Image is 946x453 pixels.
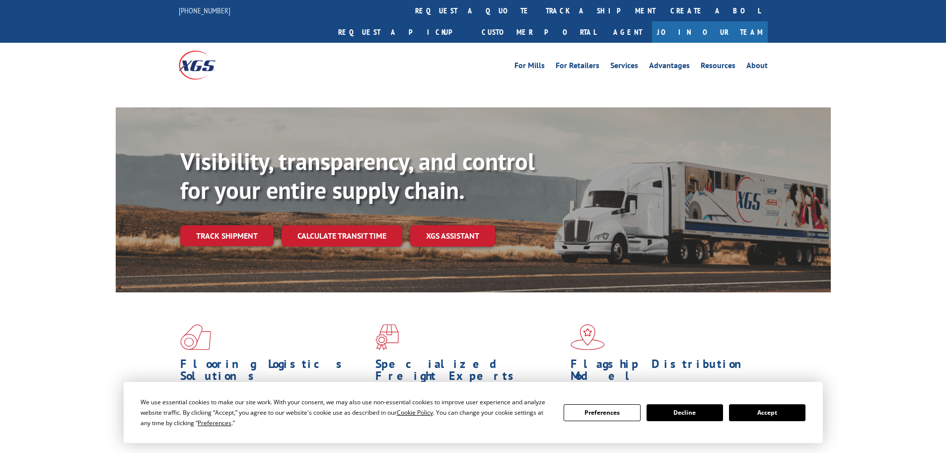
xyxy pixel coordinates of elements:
[410,225,495,247] a: XGS ASSISTANT
[198,419,231,427] span: Preferences
[474,21,603,43] a: Customer Portal
[397,408,433,417] span: Cookie Policy
[180,324,211,350] img: xgs-icon-total-supply-chain-intelligence-red
[180,225,274,246] a: Track shipment
[729,404,805,421] button: Accept
[124,382,823,443] div: Cookie Consent Prompt
[179,5,230,15] a: [PHONE_NUMBER]
[571,324,605,350] img: xgs-icon-flagship-distribution-model-red
[556,62,599,73] a: For Retailers
[375,324,399,350] img: xgs-icon-focused-on-flooring-red
[180,358,368,387] h1: Flooring Logistics Solutions
[514,62,545,73] a: For Mills
[375,358,563,387] h1: Specialized Freight Experts
[647,404,723,421] button: Decline
[746,62,768,73] a: About
[141,397,552,428] div: We use essential cookies to make our site work. With your consent, we may also use non-essential ...
[331,21,474,43] a: Request a pickup
[603,21,652,43] a: Agent
[649,62,690,73] a: Advantages
[282,225,402,247] a: Calculate transit time
[652,21,768,43] a: Join Our Team
[564,404,640,421] button: Preferences
[610,62,638,73] a: Services
[180,146,535,205] b: Visibility, transparency, and control for your entire supply chain.
[701,62,735,73] a: Resources
[571,358,758,387] h1: Flagship Distribution Model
